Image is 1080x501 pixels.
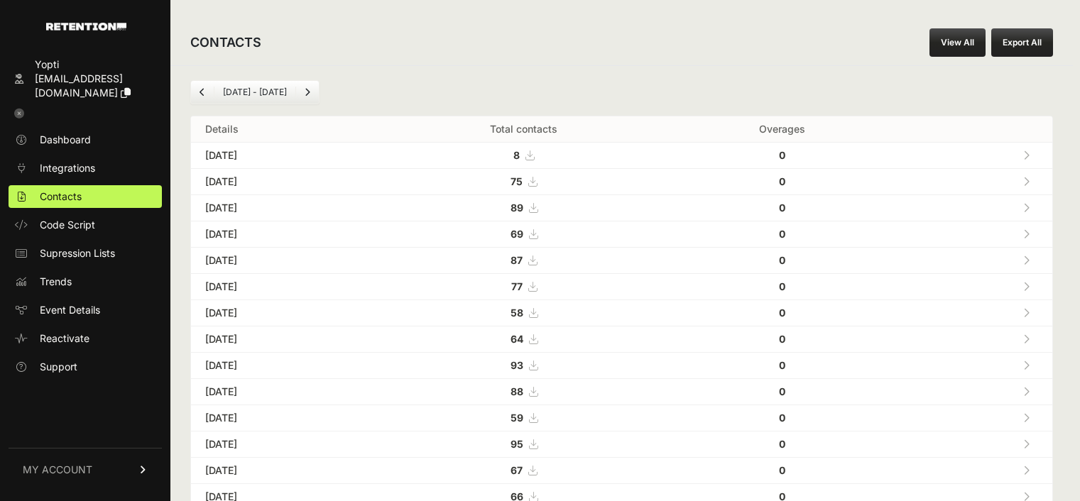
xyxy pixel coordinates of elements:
[779,228,785,240] strong: 0
[191,431,378,458] td: [DATE]
[191,116,378,143] th: Details
[9,53,162,104] a: Yopti [EMAIL_ADDRESS][DOMAIN_NAME]
[511,412,538,424] a: 59
[191,405,378,431] td: [DATE]
[9,242,162,265] a: Supression Lists
[511,228,523,240] strong: 69
[191,169,378,195] td: [DATE]
[214,87,295,98] li: [DATE] - [DATE]
[23,463,92,477] span: MY ACCOUNT
[191,248,378,274] td: [DATE]
[511,202,523,214] strong: 89
[779,307,785,319] strong: 0
[511,333,538,345] a: 64
[191,353,378,379] td: [DATE]
[779,359,785,371] strong: 0
[190,33,261,53] h2: CONTACTS
[40,161,95,175] span: Integrations
[9,185,162,208] a: Contacts
[40,275,72,289] span: Trends
[511,359,538,371] a: 93
[191,143,378,169] td: [DATE]
[511,464,537,476] a: 67
[9,356,162,378] a: Support
[191,274,378,300] td: [DATE]
[46,23,126,31] img: Retention.com
[35,57,156,72] div: Yopti
[191,326,378,353] td: [DATE]
[511,385,538,397] a: 88
[779,254,785,266] strong: 0
[779,464,785,476] strong: 0
[779,412,785,424] strong: 0
[511,333,523,345] strong: 64
[191,221,378,248] td: [DATE]
[991,28,1053,57] button: Export All
[9,157,162,180] a: Integrations
[296,81,319,104] a: Next
[511,385,523,397] strong: 88
[35,72,123,99] span: [EMAIL_ADDRESS][DOMAIN_NAME]
[511,307,538,319] a: 58
[40,133,91,147] span: Dashboard
[779,149,785,161] strong: 0
[511,359,523,371] strong: 93
[191,458,378,484] td: [DATE]
[511,412,523,424] strong: 59
[511,438,523,450] strong: 95
[9,327,162,350] a: Reactivate
[511,280,537,292] a: 77
[511,175,523,187] strong: 75
[191,195,378,221] td: [DATE]
[511,307,523,319] strong: 58
[511,280,523,292] strong: 77
[669,116,895,143] th: Overages
[378,116,669,143] th: Total contacts
[511,438,538,450] a: 95
[40,331,89,346] span: Reactivate
[191,300,378,326] td: [DATE]
[9,270,162,293] a: Trends
[511,254,523,266] strong: 87
[511,202,538,214] a: 89
[40,246,115,260] span: Supression Lists
[779,438,785,450] strong: 0
[40,303,100,317] span: Event Details
[513,149,520,161] strong: 8
[9,299,162,321] a: Event Details
[929,28,986,57] a: View All
[779,333,785,345] strong: 0
[9,128,162,151] a: Dashboard
[40,189,82,204] span: Contacts
[779,280,785,292] strong: 0
[779,202,785,214] strong: 0
[191,379,378,405] td: [DATE]
[511,254,537,266] a: 87
[513,149,534,161] a: 8
[779,385,785,397] strong: 0
[9,448,162,491] a: MY ACCOUNT
[511,228,538,240] a: 69
[511,175,537,187] a: 75
[511,464,523,476] strong: 67
[40,360,77,374] span: Support
[779,175,785,187] strong: 0
[40,218,95,232] span: Code Script
[191,81,214,104] a: Previous
[9,214,162,236] a: Code Script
